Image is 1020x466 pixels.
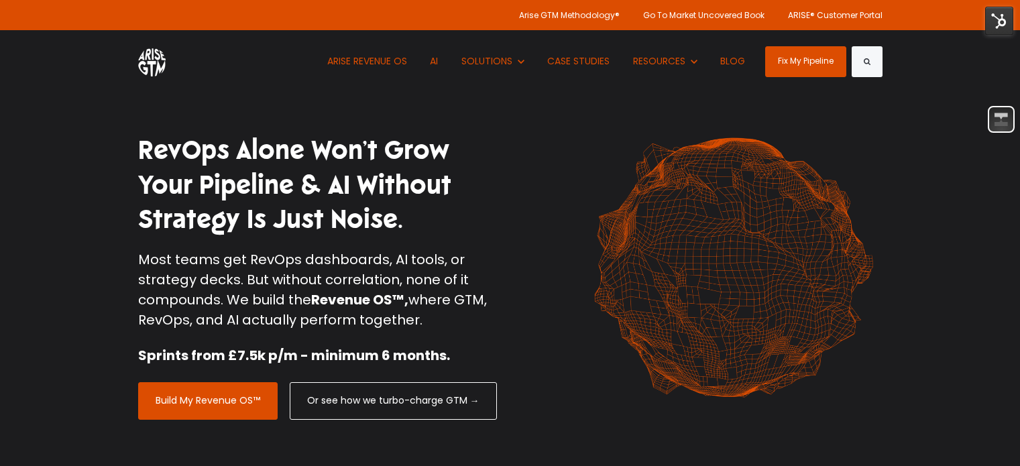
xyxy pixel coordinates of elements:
[461,54,462,55] span: Show submenu for SOLUTIONS
[420,30,449,93] a: AI
[623,30,707,93] button: Show submenu for RESOURCES RESOURCES
[461,54,512,68] span: SOLUTIONS
[633,54,634,55] span: Show submenu for RESOURCES
[852,46,883,77] button: Search
[765,46,846,77] a: Fix My Pipeline
[711,30,756,93] a: BLOG
[138,346,450,365] strong: Sprints from £7.5k p/m - minimum 6 months.
[311,290,408,309] strong: Revenue OS™,
[138,382,278,420] a: Build My Revenue OS™
[538,30,620,93] a: CASE STUDIES
[451,30,534,93] button: Show submenu for SOLUTIONS SOLUTIONS
[317,30,417,93] a: ARISE REVENUE OS
[633,54,685,68] span: RESOURCES
[138,249,500,330] p: Most teams get RevOps dashboards, AI tools, or strategy decks. But without correlation, none of i...
[290,382,497,420] a: Or see how we turbo-charge GTM →
[317,30,755,93] nav: Desktop navigation
[138,46,166,76] img: ARISE GTM logo (1) white
[985,7,1013,35] img: HubSpot Tools Menu Toggle
[138,133,500,237] h1: RevOps Alone Won’t Grow Your Pipeline & AI Without Strategy Is Just Noise.
[584,123,883,412] img: shape-61 orange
